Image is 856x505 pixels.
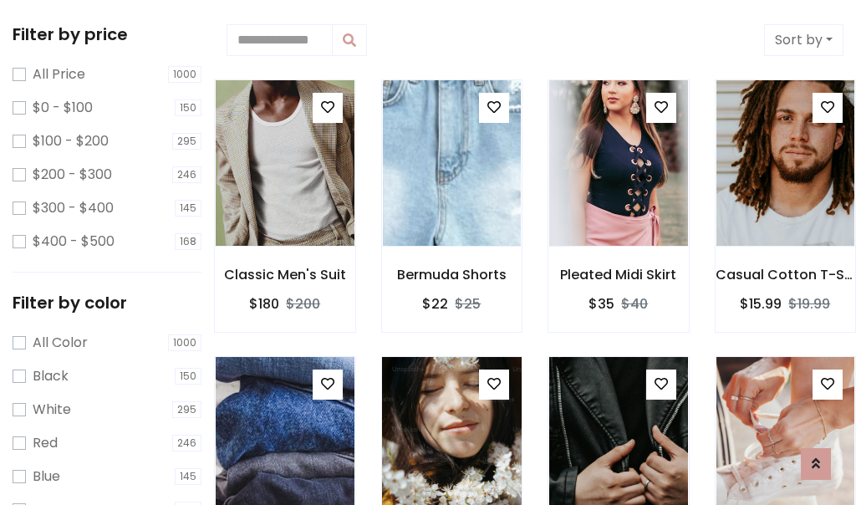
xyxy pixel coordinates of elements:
[422,296,448,312] h6: $22
[286,294,320,314] del: $200
[382,267,522,283] h6: Bermuda Shorts
[33,467,60,487] label: Blue
[33,165,112,185] label: $200 - $300
[175,468,201,485] span: 145
[172,401,201,418] span: 295
[172,435,201,451] span: 246
[215,267,355,283] h6: Classic Men's Suit
[716,267,856,283] h6: Casual Cotton T-Shirt
[455,294,481,314] del: $25
[33,64,85,84] label: All Price
[172,166,201,183] span: 246
[740,296,782,312] h6: $15.99
[33,366,69,386] label: Black
[175,233,201,250] span: 168
[175,368,201,385] span: 150
[168,66,201,83] span: 1000
[13,293,201,313] h5: Filter by color
[621,294,648,314] del: $40
[764,24,843,56] button: Sort by
[172,133,201,150] span: 295
[788,294,830,314] del: $19.99
[33,433,58,453] label: Red
[33,131,109,151] label: $100 - $200
[175,99,201,116] span: 150
[33,333,88,353] label: All Color
[33,400,71,420] label: White
[33,98,93,118] label: $0 - $100
[168,334,201,351] span: 1000
[548,267,689,283] h6: Pleated Midi Skirt
[33,198,114,218] label: $300 - $400
[33,232,115,252] label: $400 - $500
[588,296,614,312] h6: $35
[13,24,201,44] h5: Filter by price
[175,200,201,217] span: 145
[249,296,279,312] h6: $180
